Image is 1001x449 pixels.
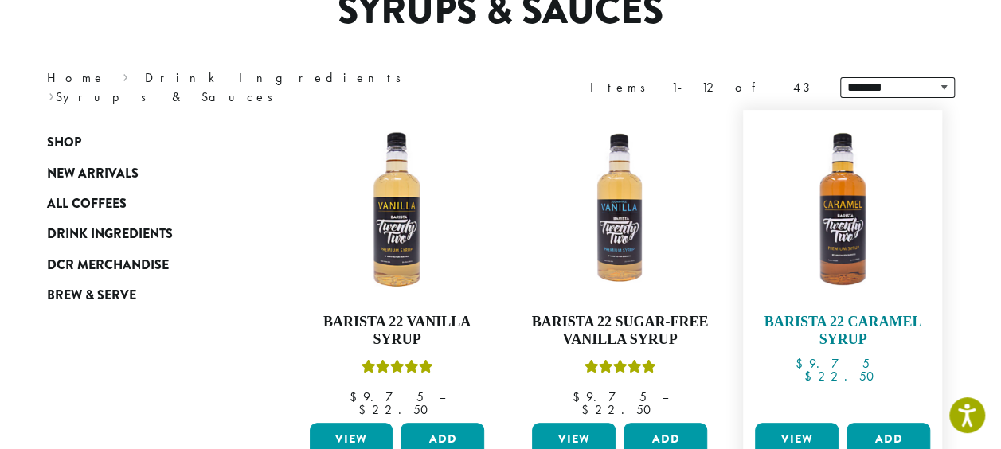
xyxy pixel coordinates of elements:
span: All Coffees [47,194,127,214]
div: Rated 5.00 out of 5 [584,357,655,381]
span: – [438,388,444,405]
span: – [661,388,667,405]
bdi: 22.50 [581,401,659,418]
a: Brew & Serve [47,280,238,310]
a: Barista 22 Caramel Syrup [751,118,934,416]
a: Home [47,69,106,86]
span: DCR Merchandise [47,256,169,275]
span: New Arrivals [47,164,139,184]
span: $ [581,401,595,418]
span: Drink Ingredients [47,224,173,244]
img: VANILLA-300x300.png [305,118,488,301]
span: $ [795,355,808,372]
span: $ [572,388,585,405]
h4: Barista 22 Caramel Syrup [751,314,934,348]
span: › [123,63,128,88]
span: $ [804,368,818,385]
a: All Coffees [47,189,238,219]
bdi: 22.50 [358,401,436,418]
img: CARAMEL-1-300x300.png [751,118,934,301]
span: Shop [47,133,81,153]
span: Brew & Serve [47,286,136,306]
bdi: 9.75 [349,388,423,405]
nav: Breadcrumb [47,68,477,107]
h4: Barista 22 Sugar-Free Vanilla Syrup [528,314,711,348]
span: – [884,355,890,372]
span: $ [358,401,372,418]
h4: Barista 22 Vanilla Syrup [306,314,489,348]
a: DCR Merchandise [47,250,238,280]
img: SF-VANILLA-300x300.png [528,118,711,301]
span: › [49,82,54,107]
bdi: 9.75 [572,388,646,405]
bdi: 22.50 [804,368,882,385]
a: New Arrivals [47,158,238,188]
div: Rated 5.00 out of 5 [361,357,432,381]
span: $ [349,388,362,405]
a: Shop [47,127,238,158]
a: Barista 22 Vanilla SyrupRated 5.00 out of 5 [306,118,489,416]
a: Drink Ingredients [145,69,412,86]
bdi: 9.75 [795,355,869,372]
a: Drink Ingredients [47,219,238,249]
a: Barista 22 Sugar-Free Vanilla SyrupRated 5.00 out of 5 [528,118,711,416]
div: Items 1-12 of 43 [590,78,816,97]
